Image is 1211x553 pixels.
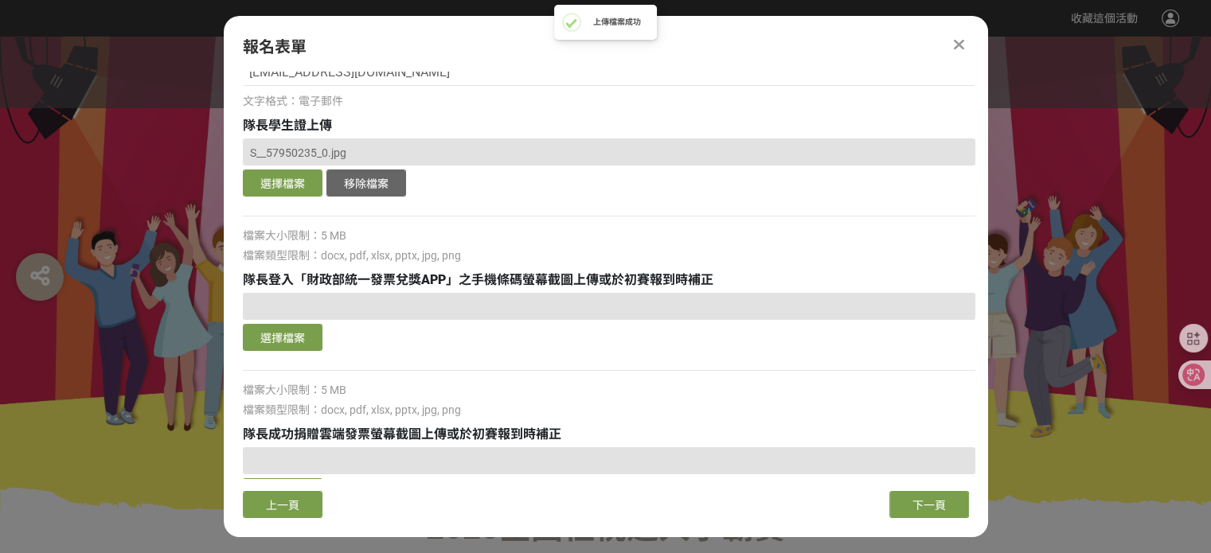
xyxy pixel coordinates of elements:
button: 選擇檔案 [243,169,322,197]
span: 隊長學生證上傳 [243,118,332,133]
span: 文字格式：電子郵件 [243,95,343,107]
span: 收藏這個活動 [1071,12,1138,25]
span: S__57950235_0.jpg [250,146,346,159]
span: 報名表單 [243,37,307,56]
span: 檔案大小限制：5 MB [243,229,346,242]
button: 上一頁 [243,491,322,518]
span: 下一頁 [912,499,946,512]
span: 檔案類型限制：docx, pdf, xlsx, pptx, jpg, png [243,403,461,416]
button: 下一頁 [889,491,969,518]
h1: 2025全國租稅達人爭霸賽 [208,509,1004,547]
span: 檔案大小限制：5 MB [243,384,346,396]
span: 隊長成功捐贈雲端發票螢幕截圖上傳或於初賽報到時補正 [243,426,561,442]
button: 選擇檔案 [243,324,322,351]
span: 檔案類型限制：docx, pdf, xlsx, pptx, jpg, png [243,249,461,262]
span: 上一頁 [266,499,299,512]
button: 移除檔案 [326,169,406,197]
span: 隊長登入「財政部統一發票兌獎APP」之手機條碼螢幕截圖上傳或於初賽報到時補正 [243,272,713,287]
